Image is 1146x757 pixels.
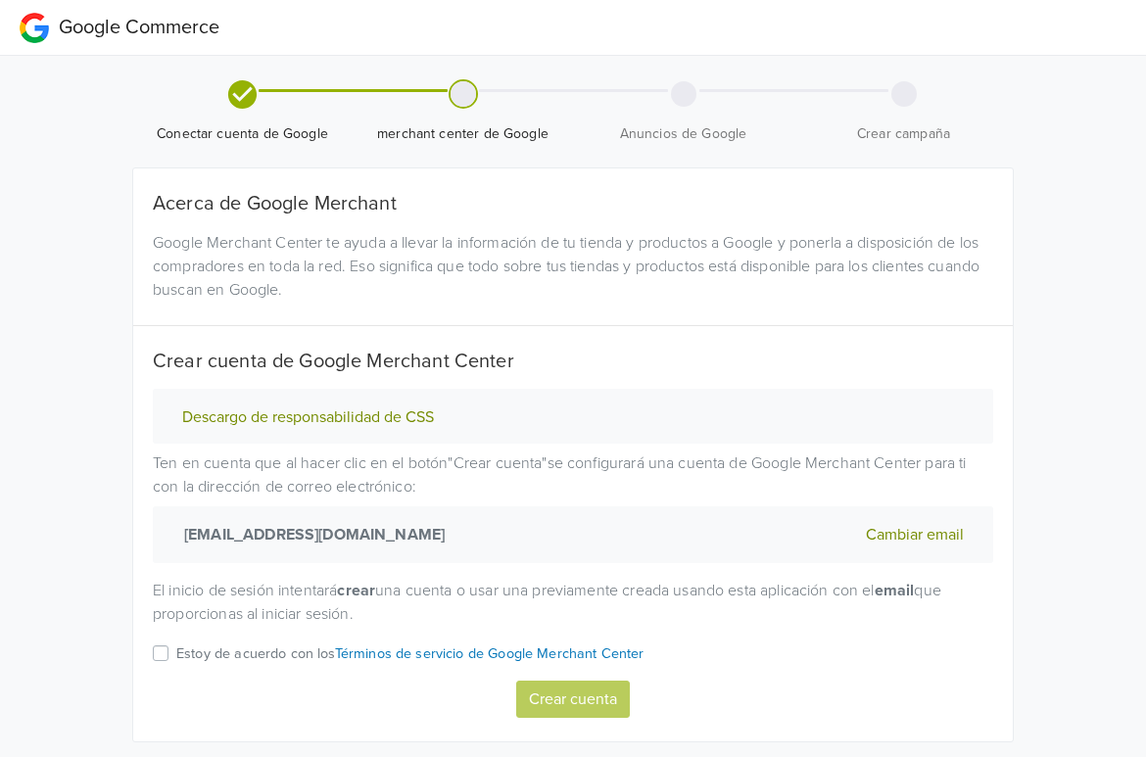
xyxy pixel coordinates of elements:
span: merchant center de Google [360,124,565,144]
a: Términos de servicio de Google Merchant Center [335,645,645,662]
p: Ten en cuenta que al hacer clic en el botón " Crear cuenta " se configurará una cuenta de Google ... [153,451,993,563]
span: Conectar cuenta de Google [140,124,345,144]
span: Crear campaña [801,124,1006,144]
button: Cambiar email [860,522,970,547]
span: Google Commerce [59,16,219,39]
button: Descargo de responsabilidad de CSS [176,407,440,428]
p: Estoy de acuerdo con los [176,643,645,665]
strong: email [875,581,915,600]
h5: Crear cuenta de Google Merchant Center [153,350,993,373]
div: Google Merchant Center te ayuda a llevar la información de tu tienda y productos a Google y poner... [138,231,1008,302]
p: El inicio de sesión intentará una cuenta o usar una previamente creada usando esta aplicación con... [153,579,993,626]
span: Anuncios de Google [581,124,786,144]
h5: Acerca de Google Merchant [153,192,993,215]
strong: crear [337,581,375,600]
strong: [EMAIL_ADDRESS][DOMAIN_NAME] [176,523,445,546]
